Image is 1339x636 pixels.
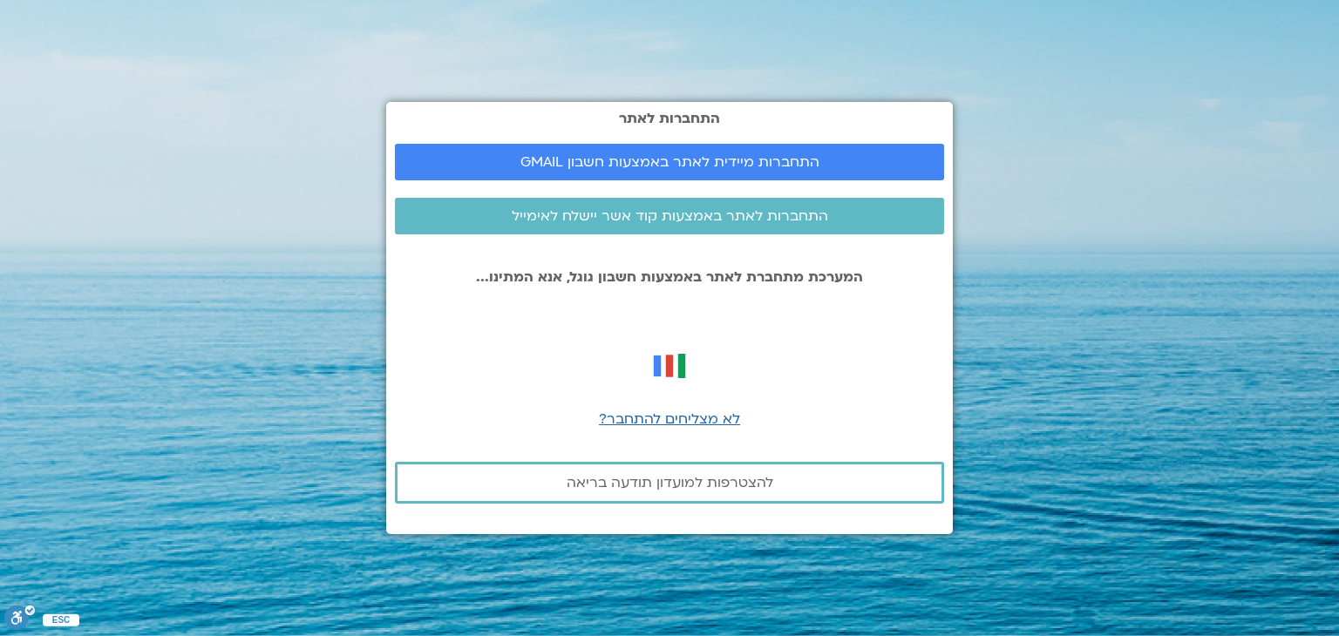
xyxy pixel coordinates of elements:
p: המערכת מתחברת לאתר באמצעות חשבון גוגל, אנא המתינו... [395,269,944,285]
h2: התחברות לאתר [395,111,944,126]
a: לא מצליחים להתחבר? [599,409,740,429]
a: התחברות מיידית לאתר באמצעות חשבון GMAIL [395,144,944,180]
span: להצטרפות למועדון תודעה בריאה [567,475,773,491]
span: התחברות מיידית לאתר באמצעות חשבון GMAIL [520,154,819,170]
span: התחברות לאתר באמצעות קוד אשר יישלח לאימייל [512,208,828,224]
a: התחברות לאתר באמצעות קוד אשר יישלח לאימייל [395,198,944,234]
a: להצטרפות למועדון תודעה בריאה [395,462,944,504]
